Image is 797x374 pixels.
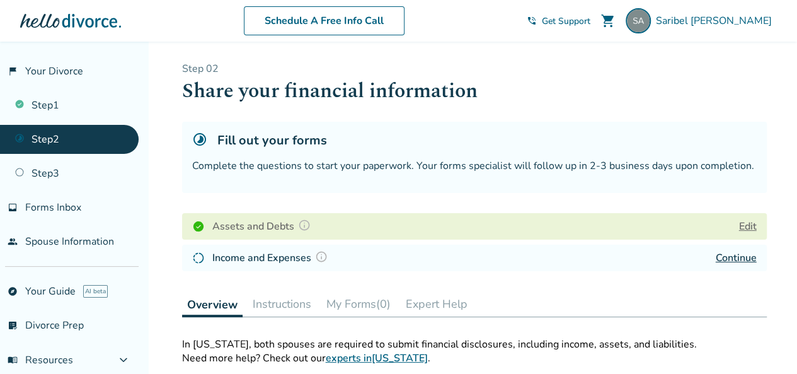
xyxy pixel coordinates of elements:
[734,313,797,374] iframe: Chat Widget
[716,251,757,265] a: Continue
[182,291,243,317] button: Overview
[527,15,590,27] a: phone_in_talkGet Support
[217,132,327,149] h5: Fill out your forms
[116,353,131,368] span: expand_more
[326,351,428,365] a: experts in[US_STATE]
[192,159,757,173] div: Complete the questions to start your paperwork. Your forms specialist will follow up in 2-3 busin...
[182,337,767,351] div: In [US_STATE], both spouses are required to submit financial disclosures, including income, asset...
[656,14,777,28] span: Saribel [PERSON_NAME]
[8,66,18,76] span: flag_2
[739,219,757,234] button: Edit
[298,219,311,231] img: Question Mark
[192,252,205,264] img: In Progress
[212,250,331,266] h4: Income and Expenses
[8,202,18,213] span: inbox
[83,285,108,298] span: AI beta
[8,353,73,367] span: Resources
[8,320,18,330] span: list_alt_check
[527,16,537,26] span: phone_in_talk
[182,62,767,76] p: Step 0 2
[8,286,18,296] span: explore
[321,291,396,317] button: My Forms(0)
[212,218,314,235] h4: Assets and Debts
[600,13,616,28] span: shopping_cart
[25,201,81,214] span: Forms Inbox
[8,355,18,365] span: menu_book
[244,6,404,35] a: Schedule A Free Info Call
[401,291,473,317] button: Expert Help
[182,76,767,107] h1: Share your financial information
[626,8,651,33] img: saribelaguirre777@gmail.com
[248,291,316,317] button: Instructions
[192,220,205,233] img: Completed
[182,351,767,365] p: Need more help? Check out our .
[8,237,18,247] span: people
[315,250,328,263] img: Question Mark
[542,15,590,27] span: Get Support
